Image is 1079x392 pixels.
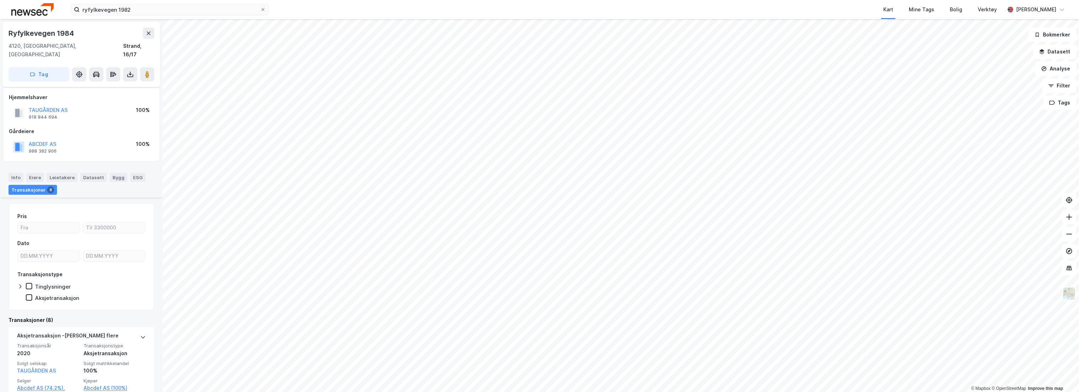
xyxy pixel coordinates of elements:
[971,386,991,391] a: Mapbox
[1042,79,1076,93] button: Filter
[18,251,80,261] input: DD.MM.YYYY
[130,173,145,182] div: ESG
[978,5,997,14] div: Verktøy
[1062,287,1076,300] img: Z
[18,222,80,233] input: Fra
[26,173,44,182] div: Eiere
[1028,28,1076,42] button: Bokmerker
[17,368,56,374] a: TAUGÅRDEN AS
[29,148,57,154] div: 988 382 906
[123,42,154,59] div: Strand, 16/17
[84,343,146,349] span: Transaksjonstype
[950,5,962,14] div: Bolig
[136,106,150,114] div: 100%
[17,331,119,343] div: Aksjetransaksjon - [PERSON_NAME] flere
[83,251,145,261] input: DD.MM.YYYY
[992,386,1026,391] a: OpenStreetMap
[29,114,57,120] div: 918 844 694
[17,349,79,358] div: 2020
[17,378,79,384] span: Selger
[8,42,123,59] div: 4120, [GEOGRAPHIC_DATA], [GEOGRAPHIC_DATA]
[11,3,54,16] img: newsec-logo.f6e21ccffca1b3a03d2d.png
[1028,386,1063,391] a: Improve this map
[1044,358,1079,392] iframe: Chat Widget
[84,360,146,367] span: Solgt matrikkelandel
[8,316,154,324] div: Transaksjoner (8)
[110,173,127,182] div: Bygg
[17,270,63,279] div: Transaksjonstype
[47,173,78,182] div: Leietakere
[83,222,145,233] input: Til 3300000
[80,4,260,15] input: Søk på adresse, matrikkel, gårdeiere, leietakere eller personer
[35,295,79,301] div: Aksjetransaksjon
[883,5,893,14] div: Kart
[84,378,146,384] span: Kjøper
[1043,96,1076,110] button: Tags
[9,127,154,136] div: Gårdeiere
[9,93,154,102] div: Hjemmelshaver
[8,173,23,182] div: Info
[8,28,75,39] div: Ryfylkevegen 1984
[35,283,71,290] div: Tinglysninger
[8,67,69,81] button: Tag
[909,5,934,14] div: Mine Tags
[1035,62,1076,76] button: Analyse
[47,186,54,193] div: 8
[84,349,146,358] div: Aksjetransaksjon
[80,173,107,182] div: Datasett
[17,239,29,248] div: Dato
[8,185,57,195] div: Transaksjoner
[84,367,146,375] div: 100%
[1016,5,1056,14] div: [PERSON_NAME]
[1033,45,1076,59] button: Datasett
[1044,358,1079,392] div: Kontrollprogram for chat
[17,212,27,221] div: Pris
[17,360,79,367] span: Solgt selskap
[136,140,150,148] div: 100%
[17,343,79,349] span: Transaksjonsår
